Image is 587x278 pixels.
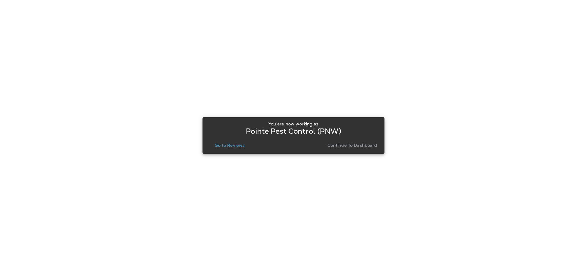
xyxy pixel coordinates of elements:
button: Go to Reviews [212,141,247,150]
p: You are now working as [268,121,318,126]
p: Go to Reviews [215,143,245,148]
p: Continue to Dashboard [327,143,377,148]
button: Continue to Dashboard [325,141,380,150]
p: Pointe Pest Control (PNW) [246,129,341,134]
